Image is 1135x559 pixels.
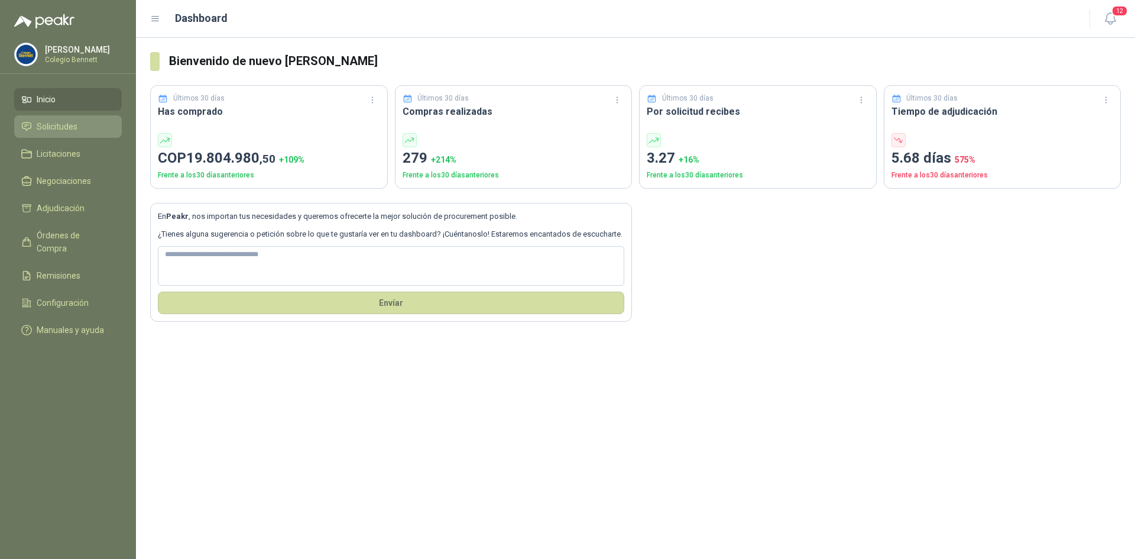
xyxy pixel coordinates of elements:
p: 5.68 días [891,147,1114,170]
span: + 16 % [679,155,699,164]
a: Inicio [14,88,122,111]
span: + 109 % [279,155,304,164]
span: Adjudicación [37,202,85,215]
p: Últimos 30 días [173,93,225,104]
h3: Bienvenido de nuevo [PERSON_NAME] [169,52,1121,70]
h3: Has comprado [158,104,380,119]
button: Envíar [158,292,624,314]
p: Colegio Bennett [45,56,119,63]
h3: Compras realizadas [403,104,625,119]
span: 19.804.980 [186,150,275,166]
b: Peakr [166,212,189,221]
p: 3.27 [647,147,869,170]
span: + 214 % [431,155,456,164]
span: 575 % [955,155,975,164]
img: Logo peakr [14,14,74,28]
p: ¿Tienes alguna sugerencia o petición sobre lo que te gustaría ver en tu dashboard? ¡Cuéntanoslo! ... [158,228,624,240]
span: Inicio [37,93,56,106]
span: ,50 [260,152,275,166]
p: Frente a los 30 días anteriores [403,170,625,181]
h3: Por solicitud recibes [647,104,869,119]
span: Solicitudes [37,120,77,133]
span: Manuales y ayuda [37,324,104,337]
span: 12 [1111,5,1128,17]
span: Órdenes de Compra [37,229,111,255]
h1: Dashboard [175,10,228,27]
p: [PERSON_NAME] [45,46,119,54]
a: Licitaciones [14,143,122,165]
span: Licitaciones [37,147,80,160]
a: Manuales y ayuda [14,319,122,341]
a: Configuración [14,292,122,314]
p: En , nos importan tus necesidades y queremos ofrecerte la mejor solución de procurement posible. [158,211,624,222]
p: Últimos 30 días [417,93,469,104]
h3: Tiempo de adjudicación [891,104,1114,119]
p: Frente a los 30 días anteriores [647,170,869,181]
span: Remisiones [37,269,80,282]
a: Remisiones [14,264,122,287]
span: Negociaciones [37,175,91,188]
a: Negociaciones [14,170,122,192]
p: Frente a los 30 días anteriores [158,170,380,181]
p: COP [158,147,380,170]
a: Órdenes de Compra [14,224,122,260]
span: Configuración [37,296,89,309]
p: Últimos 30 días [906,93,958,104]
a: Solicitudes [14,115,122,138]
img: Company Logo [15,43,37,66]
p: Frente a los 30 días anteriores [891,170,1114,181]
a: Adjudicación [14,197,122,219]
p: Últimos 30 días [662,93,714,104]
button: 12 [1100,8,1121,30]
p: 279 [403,147,625,170]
